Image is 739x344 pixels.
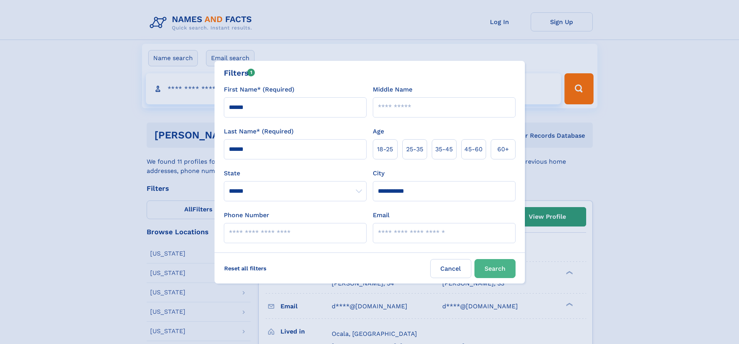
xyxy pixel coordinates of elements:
[373,211,389,220] label: Email
[430,259,471,278] label: Cancel
[497,145,509,154] span: 60+
[474,259,516,278] button: Search
[464,145,483,154] span: 45‑60
[435,145,453,154] span: 35‑45
[406,145,423,154] span: 25‑35
[224,127,294,136] label: Last Name* (Required)
[373,127,384,136] label: Age
[224,169,367,178] label: State
[224,85,294,94] label: First Name* (Required)
[373,169,384,178] label: City
[373,85,412,94] label: Middle Name
[224,211,269,220] label: Phone Number
[377,145,393,154] span: 18‑25
[219,259,272,278] label: Reset all filters
[224,67,255,79] div: Filters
